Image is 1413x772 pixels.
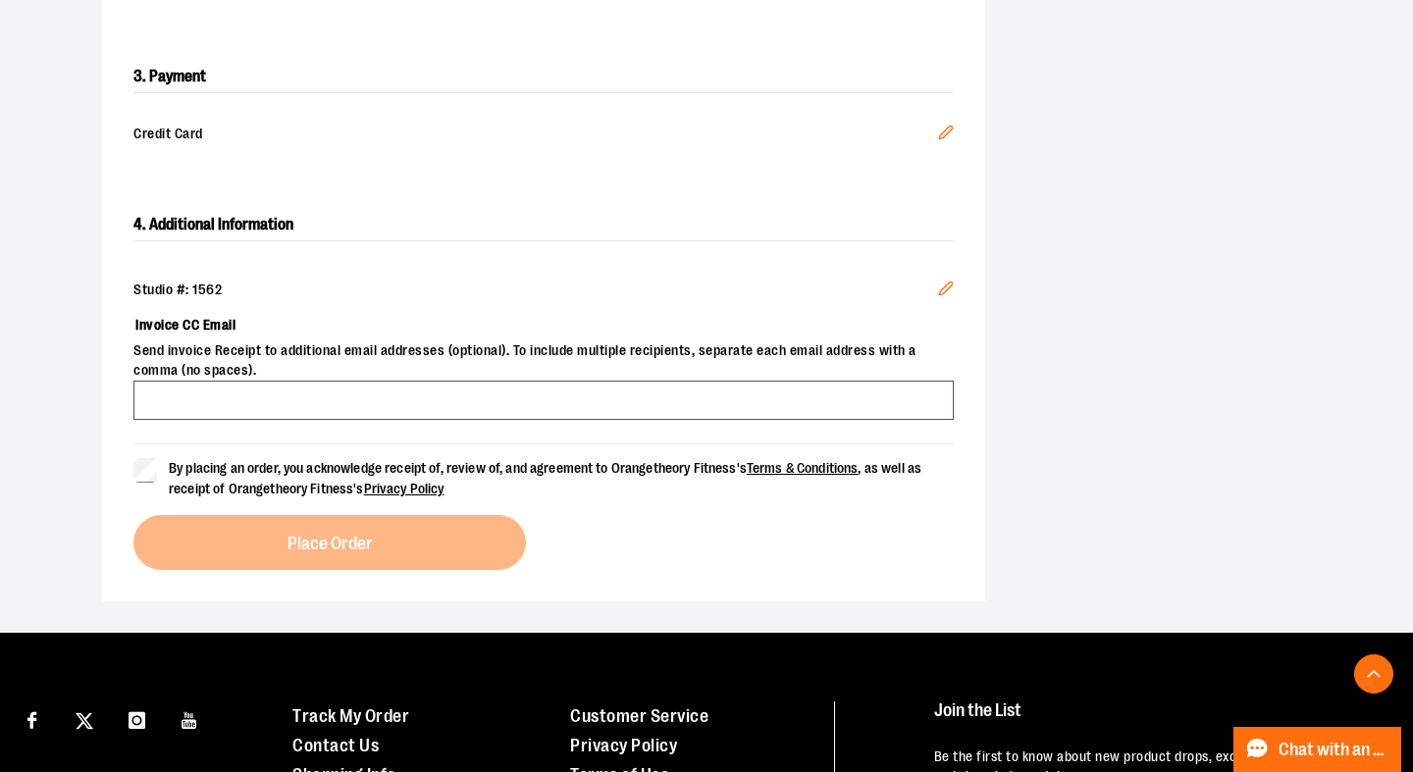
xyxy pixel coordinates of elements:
a: Customer Service [570,706,708,726]
button: Back To Top [1354,654,1393,694]
input: By placing an order, you acknowledge receipt of, review of, and agreement to Orangetheory Fitness... [133,458,157,482]
label: Invoice CC Email [133,308,954,341]
a: Visit our X page [68,701,102,736]
span: Chat with an Expert [1279,741,1389,759]
a: Privacy Policy [570,736,677,755]
h2: 3. Payment [133,61,954,93]
img: Twitter [76,712,93,730]
a: Track My Order [292,706,409,726]
button: Edit [922,265,969,318]
a: Visit our Youtube page [173,701,207,736]
div: Studio #: 1562 [133,281,954,300]
a: Visit our Facebook page [15,701,49,736]
span: By placing an order, you acknowledge receipt of, review of, and agreement to Orangetheory Fitness... [169,460,921,496]
h4: Join the List [934,701,1376,738]
span: Send invoice Receipt to additional email addresses (optional). To include multiple recipients, se... [133,341,954,381]
a: Contact Us [292,736,379,755]
span: Credit Card [133,125,938,146]
a: Terms & Conditions [747,460,859,476]
h2: 4. Additional Information [133,209,954,241]
a: Visit our Instagram page [120,701,154,736]
button: Chat with an Expert [1233,727,1402,772]
button: Edit [922,109,969,162]
a: Privacy Policy [364,481,445,496]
